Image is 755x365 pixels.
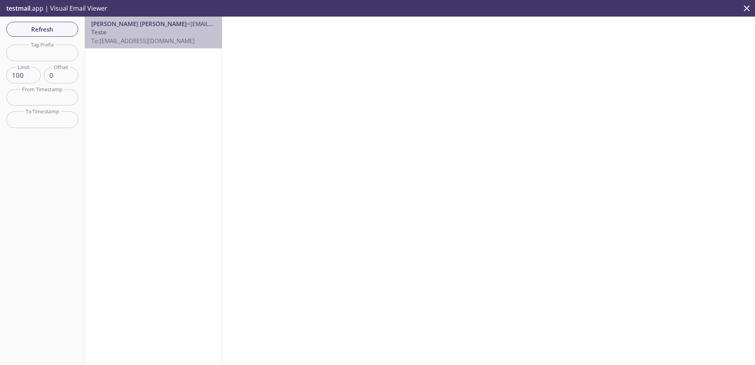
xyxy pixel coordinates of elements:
[6,4,30,13] span: testmail
[187,20,289,28] span: <[EMAIL_ADDRESS][DOMAIN_NAME]>
[91,37,195,45] span: To: [EMAIL_ADDRESS][DOMAIN_NAME]
[85,17,222,48] div: [PERSON_NAME] [PERSON_NAME]<[EMAIL_ADDRESS][DOMAIN_NAME]>TesteTo:[EMAIL_ADDRESS][DOMAIN_NAME]
[85,17,222,49] nav: emails
[6,22,78,37] button: Refresh
[13,24,72,34] span: Refresh
[91,20,187,28] span: [PERSON_NAME] [PERSON_NAME]
[91,28,107,36] span: Teste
